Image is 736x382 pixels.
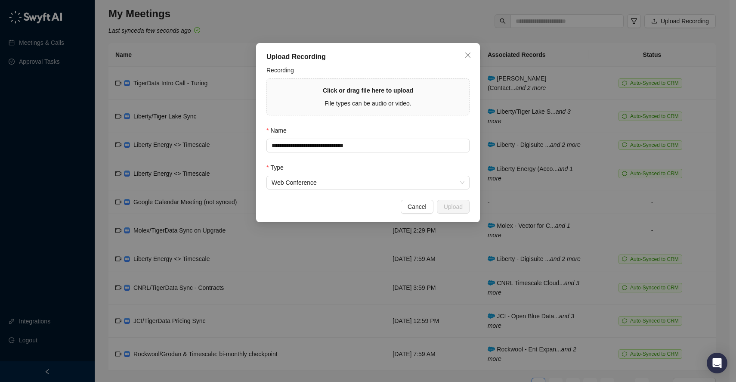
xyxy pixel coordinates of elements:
[266,163,290,172] label: Type
[272,176,464,189] span: Web Conference
[437,200,470,214] button: Upload
[323,87,413,94] strong: Click or drag file here to upload
[266,65,300,75] label: Recording
[266,126,293,135] label: Name
[267,79,469,115] span: Click or drag file here to uploadFile types can be audio or video.
[408,202,427,211] span: Cancel
[325,100,411,107] span: File types can be audio or video.
[266,52,470,62] div: Upload Recording
[266,139,470,152] input: Name
[707,353,727,373] div: Open Intercom Messenger
[464,52,471,59] span: close
[401,200,433,214] button: Cancel
[461,48,475,62] button: Close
